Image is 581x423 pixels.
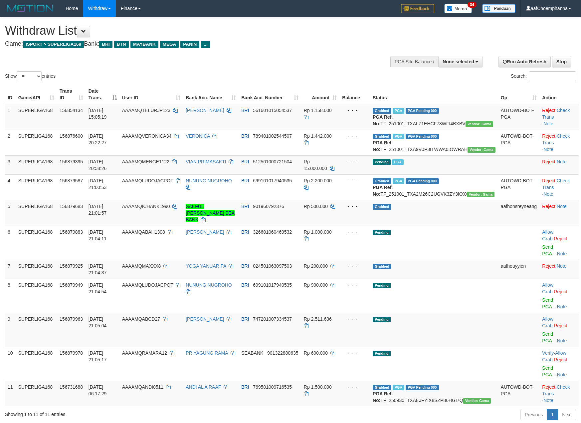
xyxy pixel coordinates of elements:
span: 156879587 [60,178,83,183]
td: aafhouyyien [498,260,539,279]
span: [DATE] 21:05:17 [89,350,107,362]
span: Copy 901960792376 to clipboard [253,204,284,209]
span: AAAAMQVERONICA34 [122,133,172,139]
td: SUPERLIGA168 [16,104,57,130]
div: PGA Site Balance / [390,56,438,67]
span: Grabbed [373,134,391,139]
td: · [539,155,579,174]
span: PGA Pending [406,385,439,390]
div: - - - [342,384,367,390]
span: AAAAMQABAH1308 [122,229,165,235]
div: Showing 1 to 11 of 11 entries [5,408,237,418]
td: 10 [5,347,16,381]
b: PGA Ref. No: [373,140,393,152]
span: Pending [373,317,391,322]
span: BTN [114,41,129,48]
span: BRI [241,133,249,139]
span: BRI [241,229,249,235]
td: · [539,200,579,226]
span: [DATE] 21:04:37 [89,263,107,275]
a: [PERSON_NAME] [186,108,224,113]
button: None selected [438,56,483,67]
a: Reject [542,204,555,209]
a: Stop [552,56,571,67]
span: · [542,229,554,241]
div: - - - [342,282,367,288]
a: NUNUNG NUGROHO [186,282,232,288]
span: Copy 024501063097503 to clipboard [253,263,292,269]
a: ANDI AL A RAAF [186,384,221,390]
span: Rp 2.511.636 [304,316,332,322]
span: Marked by aafromsomean [392,159,404,165]
span: BRI [241,384,249,390]
td: · · [539,347,579,381]
td: AUTOWD-BOT-PGA [498,130,539,155]
td: AUTOWD-BOT-PGA [498,174,539,200]
span: 156879963 [60,316,83,322]
a: Note [557,338,567,343]
span: Grabbed [373,108,391,114]
span: ... [201,41,210,48]
a: Send PGA [542,331,553,343]
td: · [539,313,579,347]
label: Search: [511,71,576,81]
th: Game/API: activate to sort column ascending [16,85,57,104]
span: SEABANK [241,350,263,356]
span: · [542,316,554,328]
a: [PERSON_NAME] [186,316,224,322]
td: · · [539,381,579,406]
span: [DATE] 15:05:19 [89,108,107,120]
span: Copy 699101017940535 to clipboard [253,178,292,183]
a: SAEFUL [PERSON_NAME] SEA BANK [186,204,235,222]
span: 156879949 [60,282,83,288]
a: Verify [542,350,554,356]
span: [DATE] 06:17:29 [89,384,107,396]
a: Run Auto-Refresh [498,56,551,67]
a: Next [558,409,576,420]
span: Grabbed [373,385,391,390]
span: Rp 2.200.000 [304,178,332,183]
span: Copy 769501009716535 to clipboard [253,384,292,390]
div: - - - [342,229,367,235]
span: AAAAMQMAXXX8 [122,263,161,269]
h1: Withdraw List [5,24,381,37]
a: VERONICA [186,133,210,139]
span: Marked by aafsengchandara [393,108,404,114]
a: Reject [554,357,567,362]
td: · · [539,130,579,155]
b: PGA Ref. No: [373,114,393,126]
span: 156879683 [60,204,83,209]
td: 9 [5,313,16,347]
td: · [539,226,579,260]
td: aafhonsreyneang [498,200,539,226]
td: 1 [5,104,16,130]
span: MAYBANK [130,41,158,48]
th: Trans ID: activate to sort column ascending [57,85,86,104]
span: Pending [373,351,391,356]
span: 156879883 [60,229,83,235]
th: Status [370,85,498,104]
label: Show entries [5,71,56,81]
td: SUPERLIGA168 [16,174,57,200]
th: Bank Acc. Number: activate to sort column ascending [239,85,301,104]
a: Allow Grab [542,316,553,328]
a: Note [557,263,567,269]
span: BRI [241,316,249,322]
span: Grabbed [373,264,391,269]
span: Grabbed [373,178,391,184]
span: Rp 1.500.000 [304,384,332,390]
span: BRI [241,282,249,288]
a: 1 [547,409,558,420]
th: Date Trans.: activate to sort column descending [86,85,119,104]
span: 156879925 [60,263,83,269]
a: YOGA YANUAR PA [186,263,226,269]
span: BRI [241,108,249,113]
span: PANIN [180,41,199,48]
a: Send PGA [542,297,553,309]
div: - - - [342,177,367,184]
span: Marked by aafsengchandara [393,134,404,139]
td: SUPERLIGA168 [16,200,57,226]
td: 3 [5,155,16,174]
a: Check Trans [542,384,570,396]
th: ID [5,85,16,104]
